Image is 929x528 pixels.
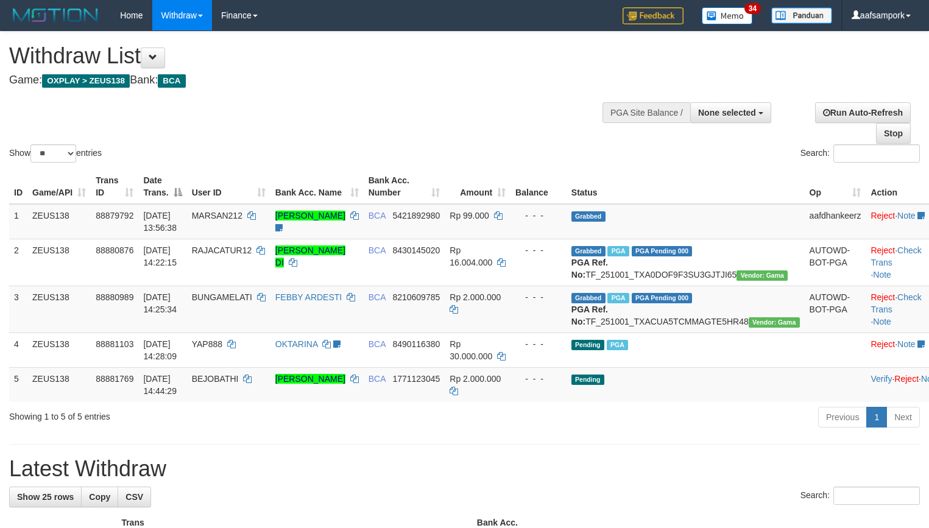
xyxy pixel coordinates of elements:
[192,245,252,255] span: RAJACATUR12
[515,291,562,303] div: - - -
[815,102,911,123] a: Run Auto-Refresh
[9,144,102,163] label: Show entries
[143,339,177,361] span: [DATE] 14:28:09
[30,144,76,163] select: Showentries
[9,44,607,68] h1: Withdraw List
[736,270,788,281] span: Vendor URL: https://trx31.1velocity.biz
[392,245,440,255] span: Copy 8430145020 to clipboard
[192,211,242,220] span: MARSAN212
[17,492,74,502] span: Show 25 rows
[275,211,345,220] a: [PERSON_NAME]
[871,245,895,255] a: Reject
[369,374,386,384] span: BCA
[607,293,629,303] span: Marked by aafnoeunsreypich
[515,338,562,350] div: - - -
[91,169,138,204] th: Trans ID: activate to sort column ascending
[27,333,91,367] td: ZEUS138
[571,375,604,385] span: Pending
[96,211,133,220] span: 88879792
[805,286,866,333] td: AUTOWD-BOT-PGA
[632,246,693,256] span: PGA Pending
[632,293,693,303] span: PGA Pending
[607,340,628,350] span: Marked by aafmaleo
[833,144,920,163] input: Search:
[96,374,133,384] span: 88881769
[392,211,440,220] span: Copy 5421892980 to clipboard
[515,209,562,222] div: - - -
[143,211,177,233] span: [DATE] 13:56:38
[866,407,887,428] a: 1
[567,239,805,286] td: TF_251001_TXA0DOF9F3SU3GJTJI65
[702,7,753,24] img: Button%20Memo.svg
[571,304,608,326] b: PGA Ref. No:
[96,245,133,255] span: 88880876
[871,339,895,349] a: Reject
[886,407,920,428] a: Next
[749,317,800,328] span: Vendor URL: https://trx31.1velocity.biz
[275,339,318,349] a: OKTARINA
[510,169,567,204] th: Balance
[698,108,756,118] span: None selected
[805,239,866,286] td: AUTOWD-BOT-PGA
[805,204,866,239] td: aafdhankeerz
[771,7,832,24] img: panduan.png
[9,74,607,86] h4: Game: Bank:
[27,286,91,333] td: ZEUS138
[450,211,489,220] span: Rp 99.000
[571,246,606,256] span: Grabbed
[81,487,118,507] a: Copy
[800,487,920,505] label: Search:
[143,245,177,267] span: [DATE] 14:22:15
[9,286,27,333] td: 3
[567,169,805,204] th: Status
[158,74,185,88] span: BCA
[118,487,151,507] a: CSV
[876,123,911,144] a: Stop
[9,169,27,204] th: ID
[369,339,386,349] span: BCA
[27,239,91,286] td: ZEUS138
[871,211,895,220] a: Reject
[571,258,608,280] b: PGA Ref. No:
[894,374,919,384] a: Reject
[818,407,867,428] a: Previous
[192,339,222,349] span: YAP888
[800,144,920,163] label: Search:
[27,204,91,239] td: ZEUS138
[27,367,91,402] td: ZEUS138
[607,246,629,256] span: Marked by aafnoeunsreypich
[445,169,510,204] th: Amount: activate to sort column ascending
[42,74,130,88] span: OXPLAY > ZEUS138
[871,245,921,267] a: Check Trans
[125,492,143,502] span: CSV
[515,373,562,385] div: - - -
[567,286,805,333] td: TF_251001_TXACUA5TCMMAGTE5HR48
[871,374,892,384] a: Verify
[270,169,364,204] th: Bank Acc. Name: activate to sort column ascending
[623,7,684,24] img: Feedback.jpg
[138,169,186,204] th: Date Trans.: activate to sort column descending
[897,211,916,220] a: Note
[873,317,891,326] a: Note
[9,239,27,286] td: 2
[833,487,920,505] input: Search:
[9,457,920,481] h1: Latest Withdraw
[450,374,501,384] span: Rp 2.000.000
[392,374,440,384] span: Copy 1771123045 to clipboard
[392,339,440,349] span: Copy 8490116380 to clipboard
[871,292,895,302] a: Reject
[9,204,27,239] td: 1
[96,292,133,302] span: 88880989
[392,292,440,302] span: Copy 8210609785 to clipboard
[897,339,916,349] a: Note
[571,211,606,222] span: Grabbed
[143,374,177,396] span: [DATE] 14:44:29
[744,3,761,14] span: 34
[9,367,27,402] td: 5
[515,244,562,256] div: - - -
[275,292,342,302] a: FEBBY ARDESTI
[450,339,492,361] span: Rp 30.000.000
[805,169,866,204] th: Op: activate to sort column ascending
[9,6,102,24] img: MOTION_logo.png
[571,340,604,350] span: Pending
